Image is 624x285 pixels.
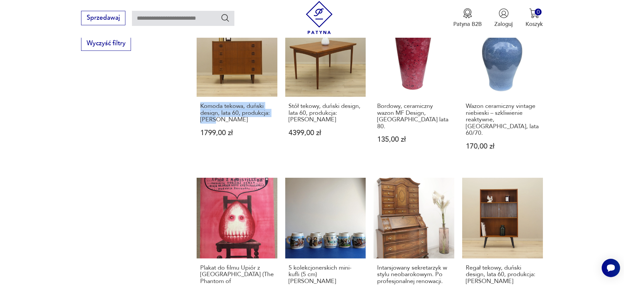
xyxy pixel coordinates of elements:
[529,8,539,18] img: Ikona koszyka
[81,11,125,25] button: Sprzedawaj
[197,16,277,165] a: Komoda tekowa, duński design, lata 60, produkcja: DaniaKomoda tekowa, duński design, lata 60, pro...
[289,130,362,136] p: 4399,00 zł
[453,20,482,28] p: Patyna B2B
[200,130,274,136] p: 1799,00 zł
[377,103,451,130] h3: Bordowy, ceramiczny wazon MF Design, [GEOGRAPHIC_DATA] lata 80.
[377,136,451,143] p: 135,00 zł
[494,8,513,28] button: Zaloguj
[81,16,125,21] a: Sprzedawaj
[221,13,230,23] button: Szukaj
[463,8,473,18] img: Ikona medalu
[466,103,539,136] h3: Wazon ceramiczny vintage niebieski – szkliwienie reaktywne, [GEOGRAPHIC_DATA], lata 60/70.
[466,143,539,150] p: 170,00 zł
[200,103,274,123] h3: Komoda tekowa, duński design, lata 60, produkcja: [PERSON_NAME]
[526,20,543,28] p: Koszyk
[303,1,336,34] img: Patyna - sklep z meblami i dekoracjami vintage
[466,265,539,285] h3: Regał tekowy, duński design, lata 60, produkcja: [PERSON_NAME]
[494,20,513,28] p: Zaloguj
[602,259,620,277] iframe: Smartsupp widget button
[289,103,362,123] h3: Stół tekowy, duński design, lata 60, produkcja: [PERSON_NAME]
[462,16,543,165] a: Wazon ceramiczny vintage niebieski – szkliwienie reaktywne, Niemcy, lata 60/70.Wazon ceramiczny v...
[453,8,482,28] a: Ikona medaluPatyna B2B
[526,8,543,28] button: 0Koszyk
[81,36,131,51] button: Wyczyść filtry
[374,16,454,165] a: Bordowy, ceramiczny wazon MF Design, Niemcy lata 80.Bordowy, ceramiczny wazon MF Design, [GEOGRAP...
[499,8,509,18] img: Ikonka użytkownika
[453,8,482,28] button: Patyna B2B
[535,9,542,15] div: 0
[285,16,366,165] a: Stół tekowy, duński design, lata 60, produkcja: DaniaStół tekowy, duński design, lata 60, produkc...
[377,265,451,285] h3: Intarsjowany sekretarzyk w stylu neobarokowym. Po profesjonalnej renowacji.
